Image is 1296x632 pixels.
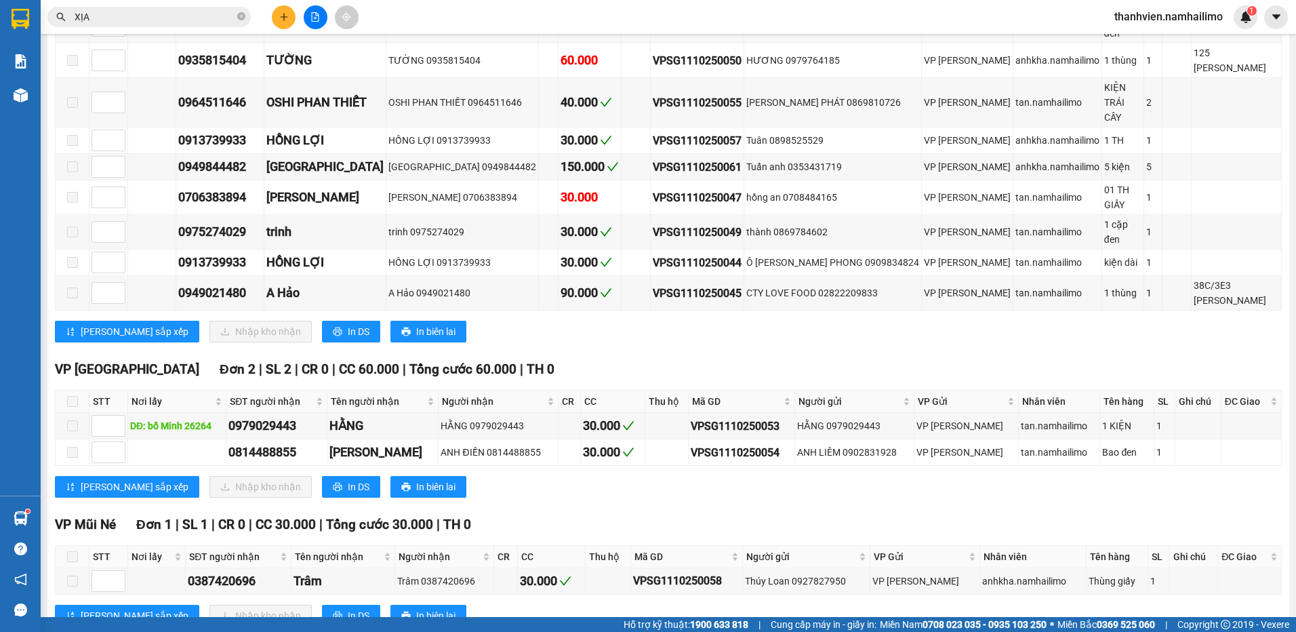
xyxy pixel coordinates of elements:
[923,619,1047,630] strong: 0708 023 035 - 0935 103 250
[437,517,440,532] span: |
[176,127,264,154] td: 0913739933
[561,157,619,176] div: 150.000
[653,224,742,241] div: VPSG1110250049
[600,96,612,108] span: check
[302,361,329,377] span: CR 0
[442,394,544,409] span: Người nhận
[798,394,900,409] span: Người gửi
[924,133,1011,148] div: VP [PERSON_NAME]
[1146,53,1160,68] div: 1
[81,324,188,339] span: [PERSON_NAME] sắp xếp
[924,224,1011,239] div: VP [PERSON_NAME]
[129,60,239,79] div: 0706641111
[1057,617,1155,632] span: Miền Bắc
[390,605,466,627] button: printerIn biên lai
[264,43,386,78] td: TƯỜNG
[924,190,1011,205] div: VP [PERSON_NAME]
[388,159,536,174] div: [GEOGRAPHIC_DATA] 0949844482
[228,416,325,435] div: 0979029443
[1102,418,1152,433] div: 1 KIỆN
[653,52,742,69] div: VPSG1110250050
[388,133,536,148] div: HỒNG LỢI 0913739933
[264,250,386,276] td: HỒNG LỢI
[388,224,536,239] div: trinh 0975274029
[326,517,433,532] span: Tổng cước 30.000
[746,159,919,174] div: Tuấn anh 0353431719
[746,95,919,110] div: [PERSON_NAME] PHÁT 0869810726
[55,361,199,377] span: VP [GEOGRAPHIC_DATA]
[209,321,312,342] button: downloadNhập kho nhận
[1015,285,1099,300] div: tan.namhailimo
[12,9,29,29] img: logo-vxr
[1087,546,1148,568] th: Tên hàng
[924,255,1011,270] div: VP [PERSON_NAME]
[333,482,342,493] span: printer
[691,444,793,461] div: VPSG1110250054
[586,546,631,568] th: Thu hộ
[1104,217,1142,247] div: 1 cặp đen
[335,5,359,29] button: aim
[600,256,612,269] span: check
[266,157,384,176] div: [GEOGRAPHIC_DATA]
[1146,224,1160,239] div: 1
[348,608,369,623] span: In DS
[916,445,1016,460] div: VP [PERSON_NAME]
[388,255,536,270] div: HỒNG LỢI 0913739933
[651,154,744,180] td: VPSG1110250061
[293,572,392,591] div: Trâm
[291,568,394,595] td: Trâm
[600,134,612,146] span: check
[388,190,536,205] div: [PERSON_NAME] 0706383894
[745,574,867,589] div: Thúy Loan 0927827950
[874,549,966,564] span: VP Gửi
[583,443,643,462] div: 30.000
[136,517,172,532] span: Đơn 1
[1015,159,1099,174] div: anhkha.namhailimo
[388,95,536,110] div: OSHI PHAN THIẾT 0964511646
[266,131,384,150] div: HỒNG LỢI
[1100,391,1154,413] th: Tên hàng
[66,327,75,338] span: sort-ascending
[922,127,1013,154] td: VP Phạm Ngũ Lão
[1104,285,1142,300] div: 1 thùng
[264,127,386,154] td: HỒNG LỢI
[1150,574,1167,589] div: 1
[401,482,411,493] span: printer
[980,546,1087,568] th: Nhân viên
[228,443,325,462] div: 0814488855
[600,287,612,299] span: check
[982,574,1084,589] div: anhkha.namhailimo
[333,327,342,338] span: printer
[182,517,208,532] span: SL 1
[690,619,748,630] strong: 1900 633 818
[331,394,425,409] span: Tên người nhận
[494,546,518,568] th: CR
[332,361,336,377] span: |
[1175,391,1221,413] th: Ghi chú
[1015,133,1099,148] div: anhkha.namhailimo
[264,276,386,311] td: A Hảo
[189,549,277,564] span: SĐT người nhận
[880,617,1047,632] span: Miền Nam
[416,479,455,494] span: In biên lai
[266,51,384,70] div: TƯỜNG
[56,12,66,22] span: search
[561,93,619,112] div: 40.000
[653,189,742,206] div: VPSG1110250047
[746,549,855,564] span: Người gửi
[266,283,384,302] div: A Hảo
[1146,285,1160,300] div: 1
[651,276,744,311] td: VPSG1110250045
[266,188,384,207] div: [PERSON_NAME]
[651,180,744,215] td: VPSG1110250047
[771,617,876,632] span: Cung cấp máy in - giấy in:
[653,132,742,149] div: VPSG1110250057
[209,476,312,498] button: downloadNhập kho nhận
[329,416,437,435] div: HẰNG
[295,361,298,377] span: |
[220,361,256,377] span: Đơn 2
[1146,133,1160,148] div: 1
[178,131,262,150] div: 0913739933
[441,418,555,433] div: HẰNG 0979029443
[409,361,517,377] span: Tổng cước 60.000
